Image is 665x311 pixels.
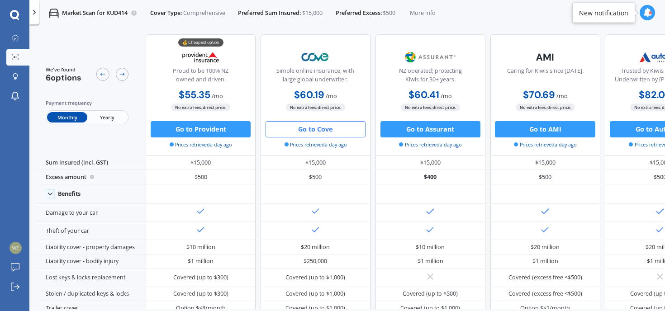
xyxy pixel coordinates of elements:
span: No extra fees, direct price. [516,104,575,111]
span: $15,000 [302,9,323,17]
button: Go to AMI [495,121,595,137]
span: Prices retrieved a day ago [285,141,347,148]
button: Go to Cove [266,121,366,137]
div: NZ operated; protecting Kiwis for 30+ years. [382,67,478,87]
span: No extra fees, direct price. [401,104,460,111]
span: $500 [383,9,395,17]
div: Sum insured (incl. GST) [36,156,146,170]
div: $1 million [532,257,558,265]
div: Covered (excess free <$500) [508,290,582,298]
div: Liability cover - property damages [36,240,146,254]
div: $1 million [418,257,443,265]
div: $250,000 [304,257,327,265]
p: Market Scan for KUD414 [62,9,128,17]
b: $60.19 [294,89,324,101]
img: 8ab6bc97445a4216ae38cc1ed046a951 [9,242,22,254]
div: $10 million [186,243,215,251]
img: Assurant.png [404,47,457,67]
span: Cover Type: [150,9,182,17]
img: Provident.png [174,47,228,67]
button: Go to Provident [151,121,251,137]
span: Prices retrieved a day ago [399,141,461,148]
div: $20 million [531,243,560,251]
div: $10 million [416,243,445,251]
span: More info [410,9,436,17]
div: $15,000 [261,156,370,170]
div: $1 million [188,257,214,265]
div: Covered (excess free <$500) [508,273,582,282]
div: Damage to your car [36,204,146,222]
div: Benefits [58,190,81,198]
span: 6 options [46,72,81,83]
span: / mo [441,92,452,100]
div: Covered (up to $1,000) [285,273,345,282]
span: / mo [556,92,568,100]
span: We've found [46,66,81,73]
span: No extra fees, direct price. [286,104,345,111]
div: Covered (up to $300) [173,273,228,282]
div: Caring for Kiwis since [DATE]. [507,67,584,87]
div: Excess amount [36,170,146,184]
div: Payment frequency [46,99,129,107]
span: Comprehensive [183,9,225,17]
span: Monthly [47,112,87,123]
span: Yearly [87,112,127,123]
div: Stolen / duplicated keys & locks [36,287,146,302]
div: $20 million [301,243,330,251]
span: Prices retrieved a day ago [170,141,232,148]
div: $500 [261,170,370,184]
b: $70.69 [523,89,555,101]
div: $500 [490,170,600,184]
img: Cove.webp [289,47,342,67]
div: Covered (up to $300) [173,290,228,298]
div: 💰 Cheapest option [178,38,223,47]
span: No extra fees, direct price. [171,104,230,111]
b: $60.41 [408,89,439,101]
span: Preferred Sum Insured: [238,9,301,17]
div: $15,000 [375,156,485,170]
span: / mo [212,92,223,100]
div: New notification [579,8,628,17]
div: Proud to be 100% NZ owned and driven. [153,67,249,87]
img: car.f15378c7a67c060ca3f3.svg [49,8,59,18]
div: Theft of your car [36,222,146,240]
div: Simple online insurance, with large global underwriter. [267,67,363,87]
div: Lost keys & locks replacement [36,269,146,287]
div: Covered (up to $500) [403,290,458,298]
div: $15,000 [490,156,600,170]
div: Covered (up to $1,000) [285,290,345,298]
span: Preferred Excess: [336,9,382,17]
div: $15,000 [146,156,256,170]
button: Go to Assurant [380,121,480,137]
b: $55.35 [179,89,210,101]
img: AMI-text-1.webp [518,47,572,67]
span: / mo [326,92,337,100]
div: $500 [146,170,256,184]
div: Liability cover - bodily injury [36,254,146,269]
span: Prices retrieved a day ago [514,141,576,148]
div: $400 [375,170,485,184]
